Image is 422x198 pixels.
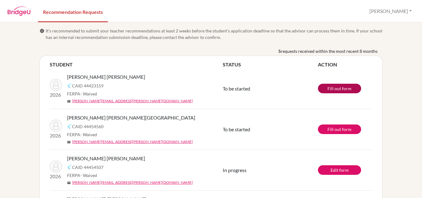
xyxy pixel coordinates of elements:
[367,5,415,17] button: [PERSON_NAME]
[80,132,97,137] span: - Waived
[281,48,378,54] span: requests received within the most recent 8 months
[67,131,97,138] span: FERPA
[72,123,103,130] span: CAID 44454560
[318,84,361,93] a: Fill out form
[72,82,103,89] span: CAID 44423159
[67,99,71,103] span: mail
[67,114,195,121] span: [PERSON_NAME] [PERSON_NAME][GEOGRAPHIC_DATA]
[80,91,97,96] span: - Waived
[50,79,62,91] img: VALCARCEL NAVARRETE, MANUELA
[46,27,382,40] span: It’s recommended to submit your teacher recommendations at least 2 weeks before the student’s app...
[223,167,247,173] span: In progress
[50,160,62,173] img: SOTO BUSI, VALERIA
[223,126,250,132] span: To be started
[50,61,223,68] th: STUDENT
[72,139,193,145] a: [PERSON_NAME][EMAIL_ADDRESS][PERSON_NAME][DOMAIN_NAME]
[318,124,361,134] a: Fill out form
[50,91,62,99] p: 2026
[80,173,97,178] span: - Waived
[72,98,193,104] a: [PERSON_NAME][EMAIL_ADDRESS][PERSON_NAME][DOMAIN_NAME]
[318,165,361,175] a: Edit form
[223,86,250,91] span: To be started
[50,120,62,132] img: LOSADA TERREROS, EMILIA
[72,164,103,171] span: CAID 44454507
[50,132,62,139] p: 2026
[67,91,97,97] span: FERPA
[67,140,71,144] span: mail
[38,1,108,22] a: Recommendation Requests
[50,173,62,180] p: 2026
[67,181,71,185] span: mail
[40,28,44,33] span: info
[67,172,97,179] span: FERPA
[67,124,72,129] img: Common App logo
[7,6,31,16] img: BridgeU logo
[318,61,372,68] th: ACTION
[67,155,145,162] span: [PERSON_NAME] [PERSON_NAME]
[72,180,193,185] a: [PERSON_NAME][EMAIL_ADDRESS][PERSON_NAME][DOMAIN_NAME]
[67,83,72,88] img: Common App logo
[67,73,145,81] span: [PERSON_NAME] [PERSON_NAME]
[223,61,318,68] th: STATUS
[278,48,281,54] b: 5
[67,165,72,170] img: Common App logo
